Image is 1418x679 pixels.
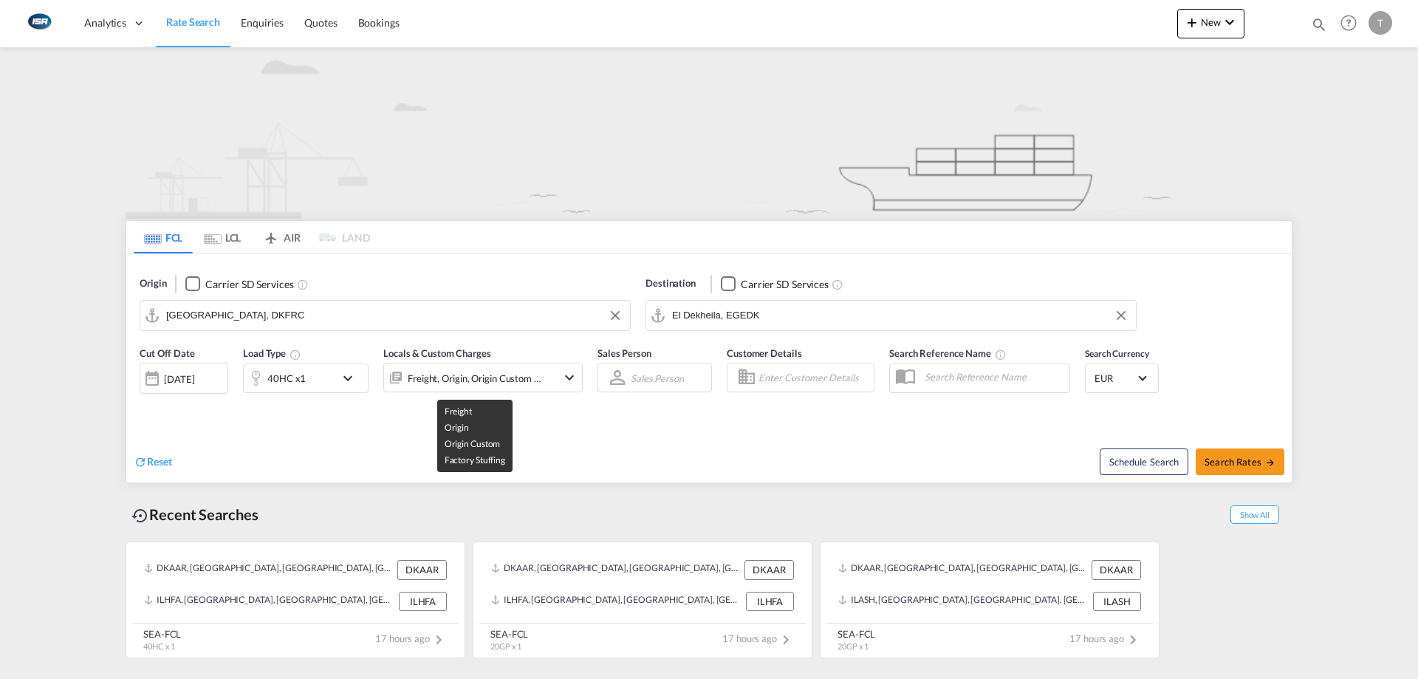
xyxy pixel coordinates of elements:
div: ILHFA [399,592,447,611]
md-select: Select Currency: € EUREuro [1093,367,1151,389]
button: Note: By default Schedule search will only considerorigin ports, destination ports and cut off da... [1100,448,1188,475]
span: Customer Details [727,347,801,359]
div: T [1369,11,1392,35]
md-input-container: El Dekheila, EGEDK [646,301,1136,330]
md-icon: Your search will be saved by the below given name [995,349,1007,361]
div: icon-magnify [1311,16,1327,38]
div: Carrier SD Services [205,277,293,292]
input: Search by Port [166,304,623,327]
md-icon: icon-chevron-right [1124,631,1142,649]
input: Search Reference Name [917,366,1069,388]
span: Sales Person [597,347,651,359]
md-icon: icon-chevron-right [777,631,795,649]
div: DKAAR [397,560,447,579]
md-icon: icon-refresh [134,455,147,468]
span: Rate Search [166,16,220,28]
div: DKAAR, Aarhus, Denmark, Northern Europe, Europe [491,560,741,579]
md-pagination-wrapper: Use the left and right arrow keys to navigate between tabs [134,221,370,253]
md-icon: icon-chevron-down [339,369,364,387]
div: DKAAR [744,560,794,579]
md-icon: icon-chevron-down [1221,13,1239,31]
div: Help [1336,10,1369,37]
button: Clear Input [604,304,626,327]
div: [DATE] [140,363,228,394]
recent-search-card: DKAAR, [GEOGRAPHIC_DATA], [GEOGRAPHIC_DATA], [GEOGRAPHIC_DATA], [GEOGRAPHIC_DATA] DKAARILHFA, [GE... [126,542,465,658]
div: ILASH, Ashdod, Israel, Levante, Middle East [838,592,1089,611]
span: New [1183,16,1239,28]
span: 20GP x 1 [490,641,521,651]
md-icon: icon-airplane [262,229,280,240]
div: Origin Checkbox No InkUnchecked: Search for CY (Container Yard) services for all selected carrier... [126,254,1292,482]
md-tab-item: FCL [134,221,193,253]
span: 17 hours ago [1069,632,1142,644]
recent-search-card: DKAAR, [GEOGRAPHIC_DATA], [GEOGRAPHIC_DATA], [GEOGRAPHIC_DATA], [GEOGRAPHIC_DATA] DKAARILASH, [GE... [820,542,1160,658]
div: DKAAR, Aarhus, Denmark, Northern Europe, Europe [144,560,394,579]
img: 1aa151c0c08011ec8d6f413816f9a227.png [22,7,55,40]
button: icon-plus 400-fgNewicon-chevron-down [1177,9,1244,38]
md-icon: Unchecked: Search for CY (Container Yard) services for all selected carriers.Checked : Search for... [297,279,309,290]
div: DKAAR [1092,560,1141,579]
div: ILHFA [746,592,794,611]
span: Search Currency [1085,348,1149,359]
span: Analytics [84,16,126,30]
span: Enquiries [241,16,284,29]
div: SEA-FCL [838,627,875,641]
div: ILHFA, Haifa, Israel, Levante, Middle East [491,592,742,611]
div: Carrier SD Services [741,277,829,292]
div: 40HC x1icon-chevron-down [243,364,369,393]
md-tab-item: LCL [193,221,252,253]
div: SEA-FCL [490,627,528,641]
input: Enter Customer Details [758,366,869,389]
span: Show All [1230,505,1279,524]
span: Cut Off Date [140,347,195,359]
md-icon: Select multiple loads to view rates [290,349,301,361]
span: Reset [147,455,172,468]
span: Search Rates [1205,456,1275,468]
md-icon: icon-chevron-right [430,631,448,649]
md-checkbox: Checkbox No Ink [185,276,293,292]
div: ILHFA, Haifa, Israel, Levante, Middle East [144,592,395,611]
md-icon: Unchecked: Search for CY (Container Yard) services for all selected carriers.Checked : Search for... [832,279,843,290]
md-icon: icon-magnify [1311,16,1327,33]
md-tab-item: AIR [252,221,311,253]
div: ILASH [1093,592,1141,611]
span: EUR [1095,372,1136,385]
md-input-container: Fredericia, DKFRC [140,301,630,330]
span: Help [1336,10,1361,35]
div: icon-refreshReset [134,454,172,471]
md-checkbox: Checkbox No Ink [721,276,829,292]
button: Search Ratesicon-arrow-right [1196,448,1284,475]
button: Clear Input [1110,304,1132,327]
md-icon: icon-arrow-right [1265,457,1275,468]
span: 17 hours ago [375,632,448,644]
input: Search by Port [672,304,1128,327]
span: Locals & Custom Charges [383,347,491,359]
div: Recent Searches [126,498,264,531]
span: Bookings [358,16,400,29]
md-icon: icon-plus 400-fg [1183,13,1201,31]
span: Quotes [304,16,337,29]
img: new-FCL.png [126,47,1292,219]
span: 17 hours ago [722,632,795,644]
md-datepicker: Select [140,392,151,412]
span: Origin [140,276,166,291]
span: 40HC x 1 [143,641,175,651]
md-icon: icon-backup-restore [131,507,149,525]
span: Freight Origin Origin Custom Factory Stuffing [445,406,505,465]
md-select: Sales Person [629,367,685,389]
recent-search-card: DKAAR, [GEOGRAPHIC_DATA], [GEOGRAPHIC_DATA], [GEOGRAPHIC_DATA], [GEOGRAPHIC_DATA] DKAARILHFA, [GE... [473,542,812,658]
span: Load Type [243,347,301,359]
div: Freight Origin Origin Custom Factory Stuffingicon-chevron-down [383,363,583,392]
span: 20GP x 1 [838,641,869,651]
div: 40HC x1 [267,368,306,389]
div: Freight Origin Origin Custom Factory Stuffing [408,368,542,389]
span: Search Reference Name [889,347,1007,359]
div: DKAAR, Aarhus, Denmark, Northern Europe, Europe [838,560,1088,579]
span: Destination [645,276,696,291]
div: [DATE] [164,372,194,386]
md-icon: icon-chevron-down [561,369,578,386]
div: SEA-FCL [143,627,181,641]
